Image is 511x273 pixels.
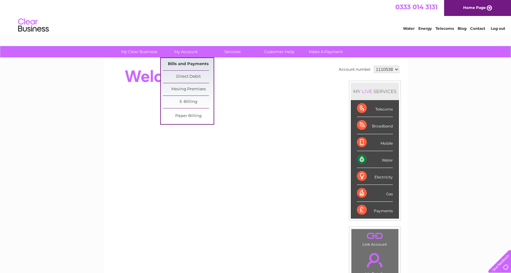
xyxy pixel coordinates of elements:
[163,96,214,108] a: E-Billing
[163,71,214,83] a: Direct Debit
[403,26,415,31] a: Water
[418,26,432,31] a: Energy
[357,168,393,185] div: Electricity
[357,100,393,117] div: Telecoms
[353,249,397,271] a: .
[357,134,393,151] div: Mobile
[351,229,399,248] td: Link Account
[491,26,505,31] a: Log out
[436,26,454,31] a: Telecoms
[361,88,374,94] div: LIVE
[111,3,401,30] div: Clear Business is a trading name of Verastar Limited (registered in [GEOGRAPHIC_DATA] No. 3667643...
[395,3,438,11] a: 0333 014 3131
[357,185,393,202] div: Gas
[114,46,165,57] a: My Clear Business
[18,16,49,35] img: logo.png
[163,58,214,70] a: Bills and Payments
[161,46,211,57] a: My Account
[357,117,393,134] div: Broadband
[470,26,485,31] a: Contact
[458,26,466,31] a: Blog
[300,46,351,57] a: Make A Payment
[207,46,258,57] a: Services
[351,83,399,100] div: MY SERVICES
[337,64,372,75] td: Account number
[163,110,214,122] a: Paper Billing
[254,46,304,57] a: Customer Help
[163,83,214,96] a: Moving Premises
[357,202,393,218] div: Payments
[357,151,393,168] div: Water
[353,231,397,241] a: .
